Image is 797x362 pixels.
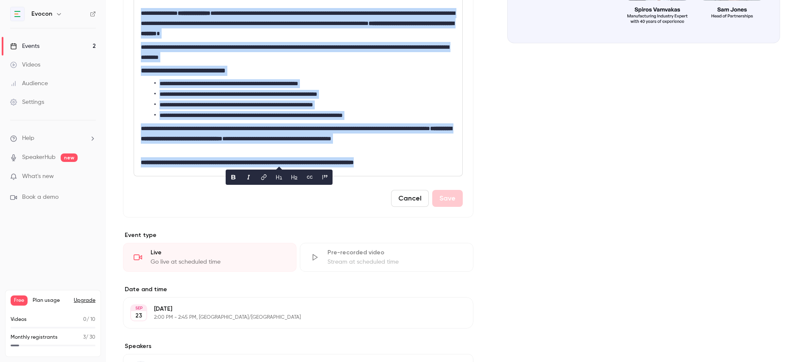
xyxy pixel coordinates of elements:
button: italic [242,170,255,184]
label: Date and time [123,285,473,294]
p: Videos [11,316,27,323]
button: bold [227,170,240,184]
div: LiveGo live at scheduled time [123,243,296,272]
div: Settings [10,98,44,106]
p: Event type [123,231,473,239]
h6: Evocon [31,10,52,18]
p: 2:00 PM - 2:45 PM, [GEOGRAPHIC_DATA]/[GEOGRAPHIC_DATA] [154,314,428,321]
span: What's new [22,172,54,181]
div: Videos [10,61,40,69]
p: 23 [135,312,142,320]
span: 3 [83,335,86,340]
a: SpeakerHub [22,153,56,162]
p: [DATE] [154,305,428,313]
label: Speakers [123,342,473,351]
button: blockquote [318,170,332,184]
button: Cancel [391,190,429,207]
img: Evocon [11,7,24,21]
span: Free [11,295,28,306]
div: Pre-recorded video [327,248,463,257]
div: SEP [131,305,146,311]
p: Monthly registrants [11,334,58,341]
iframe: Noticeable Trigger [86,173,96,181]
p: / 10 [83,316,95,323]
span: new [61,153,78,162]
button: link [257,170,271,184]
div: Stream at scheduled time [327,258,463,266]
span: 0 [83,317,87,322]
span: Book a demo [22,193,59,202]
div: Live [151,248,286,257]
div: Audience [10,79,48,88]
span: Help [22,134,34,143]
div: Go live at scheduled time [151,258,286,266]
p: / 30 [83,334,95,341]
div: Events [10,42,39,50]
li: help-dropdown-opener [10,134,96,143]
button: Upgrade [74,297,95,304]
div: Pre-recorded videoStream at scheduled time [300,243,473,272]
span: Plan usage [33,297,69,304]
